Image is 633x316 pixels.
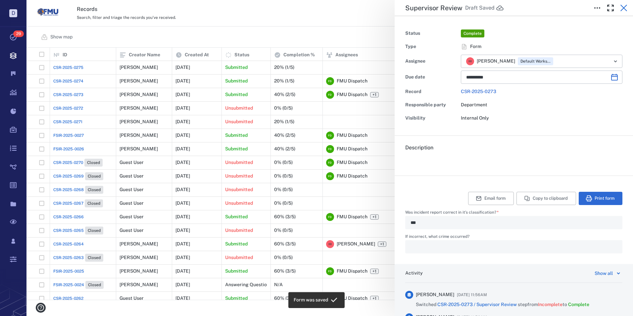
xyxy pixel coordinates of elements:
[416,291,454,298] span: [PERSON_NAME]
[611,57,620,66] button: Open
[405,42,458,51] div: Type
[405,29,458,38] div: Status
[405,4,463,12] h5: Supervisor Review
[405,210,622,216] label: Was incident report correct in it's classification?
[466,57,474,65] div: R R
[568,302,589,307] span: Complete
[405,57,458,66] div: Assignee
[516,192,576,205] button: Copy to clipboard
[416,301,589,308] span: Switched step from to
[468,192,514,205] button: Email form
[519,59,552,64] span: Default Workspace
[9,9,17,17] p: D
[15,5,28,11] span: Help
[405,73,458,82] div: Due date
[405,235,622,240] label: If incorrect, what crime occurred?
[13,30,24,37] span: 29
[465,4,495,12] div: Draft saved
[5,5,211,11] body: Rich Text Area. Press ALT-0 for help.
[470,43,481,50] span: Form
[579,192,622,205] button: Print form
[608,71,621,84] button: Choose date, selected date is Oct 1, 2025
[405,158,407,164] span: .
[405,100,458,110] div: Responsible party
[477,58,515,65] span: [PERSON_NAME]
[405,87,458,96] div: Record
[405,144,622,152] h6: Description
[591,1,604,15] button: Toggle to Edit Boxes
[461,102,487,107] span: Department
[617,1,630,15] button: Close
[405,216,622,229] div: Was incident report correct in it's classification?
[437,302,517,307] a: CSR-2025-0273 / Supervisor Review
[595,269,613,277] div: Show all
[461,115,489,121] span: Internal Only
[457,291,487,299] span: [DATE] 11:56AM
[405,240,622,253] div: If incorrect, what crime occurred?
[405,270,423,277] h6: Activity
[461,89,496,94] a: CSR-2025-0273
[294,294,328,306] div: Form was saved
[538,302,562,307] span: Incomplete
[462,31,483,36] span: Complete
[405,114,458,123] div: Visibility
[604,1,617,15] button: Toggle Fullscreen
